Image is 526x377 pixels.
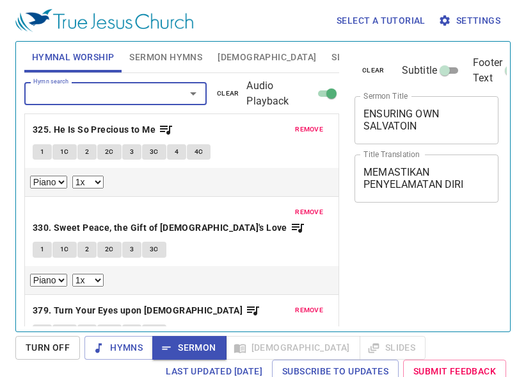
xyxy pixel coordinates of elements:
[40,244,44,255] span: 1
[337,13,426,29] span: Select a tutorial
[362,65,385,76] span: clear
[331,49,362,65] span: Slides
[30,176,67,188] select: Select Track
[355,63,392,78] button: clear
[129,49,202,65] span: Sermon Hymns
[363,108,490,132] textarea: ENSURING OWN SALVATOIN
[52,144,77,160] button: 1C
[287,303,331,318] button: remove
[72,274,104,287] select: Playback Rate
[33,122,155,138] b: 325. He Is So Precious to Me
[60,244,69,255] span: 1C
[72,176,104,188] select: Playback Rate
[122,324,141,340] button: 3
[349,216,472,329] iframe: from-child
[187,144,211,160] button: 4C
[441,13,500,29] span: Settings
[33,220,287,236] b: 330. Sweet Peace, the Gift of [DEMOGRAPHIC_DATA]'s Love
[77,144,97,160] button: 2
[15,9,193,32] img: True Jesus Church
[295,305,323,316] span: remove
[33,242,52,257] button: 1
[52,324,77,340] button: 1C
[33,303,243,319] b: 379. Turn Your Eyes upon [DEMOGRAPHIC_DATA]
[209,86,247,101] button: clear
[246,78,314,109] span: Audio Playback
[26,340,70,356] span: Turn Off
[167,144,186,160] button: 4
[60,146,69,158] span: 1C
[32,49,115,65] span: Hymnal Worship
[436,9,506,33] button: Settings
[85,244,89,255] span: 2
[52,242,77,257] button: 1C
[97,324,122,340] button: 2C
[217,88,239,99] span: clear
[184,85,202,103] button: Open
[40,146,44,158] span: 1
[163,340,216,356] span: Sermon
[150,146,159,158] span: 3C
[33,144,52,160] button: 1
[105,146,114,158] span: 2C
[287,122,331,137] button: remove
[33,324,52,340] button: 1
[152,336,226,360] button: Sermon
[97,144,122,160] button: 2C
[150,244,159,255] span: 3C
[287,205,331,220] button: remove
[95,340,143,356] span: Hymns
[122,144,141,160] button: 3
[402,63,437,78] span: Subtitle
[295,124,323,135] span: remove
[84,336,153,360] button: Hymns
[33,122,174,138] button: 325. He Is So Precious to Me
[122,242,141,257] button: 3
[175,146,179,158] span: 4
[33,220,305,236] button: 330. Sweet Peace, the Gift of [DEMOGRAPHIC_DATA]'s Love
[142,324,166,340] button: 3C
[142,242,166,257] button: 3C
[295,206,323,218] span: remove
[15,336,80,360] button: Turn Off
[97,242,122,257] button: 2C
[195,146,203,158] span: 4C
[363,166,490,190] textarea: MEMASTIKAN PENYELAMATAN DIRI
[77,324,97,340] button: 2
[130,244,134,255] span: 3
[218,49,316,65] span: [DEMOGRAPHIC_DATA]
[142,144,166,160] button: 3C
[85,146,89,158] span: 2
[105,244,114,255] span: 2C
[473,55,502,86] span: Footer Text
[77,242,97,257] button: 2
[33,303,261,319] button: 379. Turn Your Eyes upon [DEMOGRAPHIC_DATA]
[130,146,134,158] span: 3
[30,274,67,287] select: Select Track
[331,9,431,33] button: Select a tutorial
